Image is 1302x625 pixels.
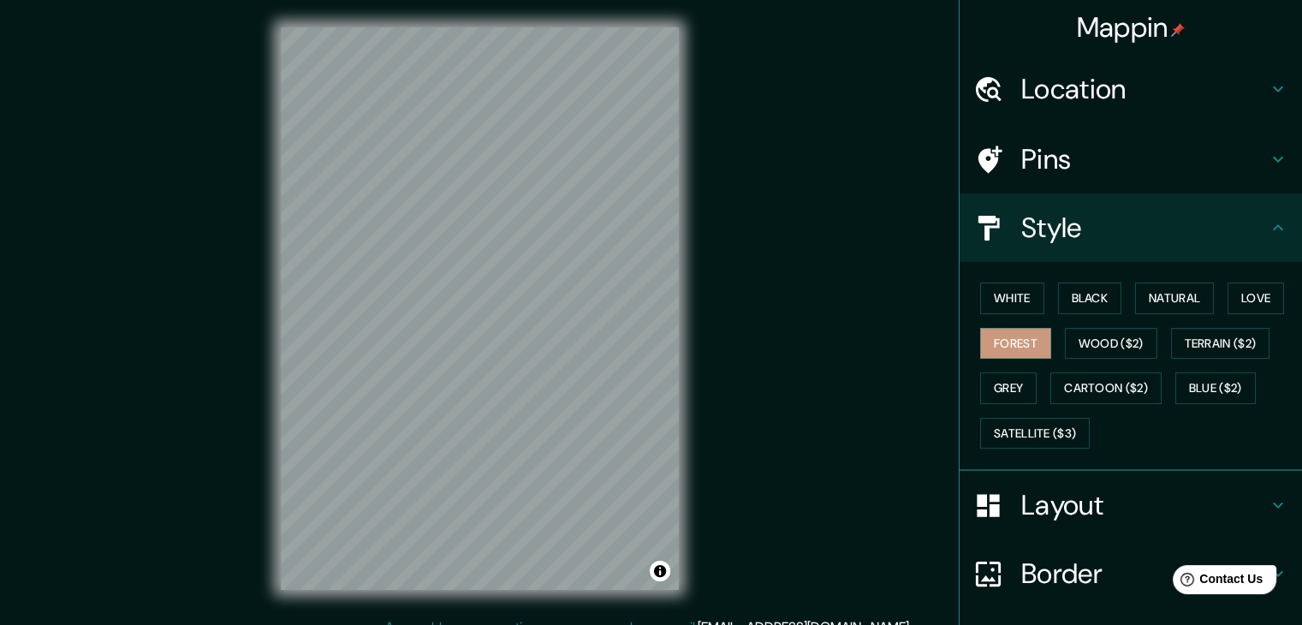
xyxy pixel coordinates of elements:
img: pin-icon.png [1171,23,1185,37]
canvas: Map [281,27,679,590]
button: Black [1058,283,1122,314]
button: Terrain ($2) [1171,328,1270,360]
h4: Mappin [1077,10,1186,45]
button: Love [1228,283,1284,314]
div: Layout [960,471,1302,539]
button: Toggle attribution [650,561,670,581]
button: Forest [980,328,1051,360]
div: Location [960,55,1302,123]
h4: Border [1021,557,1268,591]
iframe: Help widget launcher [1150,558,1283,606]
h4: Location [1021,72,1268,106]
h4: Style [1021,211,1268,245]
div: Pins [960,125,1302,193]
button: White [980,283,1044,314]
button: Satellite ($3) [980,418,1090,449]
h4: Pins [1021,142,1268,176]
h4: Layout [1021,488,1268,522]
button: Grey [980,372,1037,404]
div: Border [960,539,1302,608]
div: Style [960,193,1302,262]
button: Blue ($2) [1175,372,1256,404]
button: Wood ($2) [1065,328,1157,360]
button: Cartoon ($2) [1050,372,1162,404]
button: Natural [1135,283,1214,314]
